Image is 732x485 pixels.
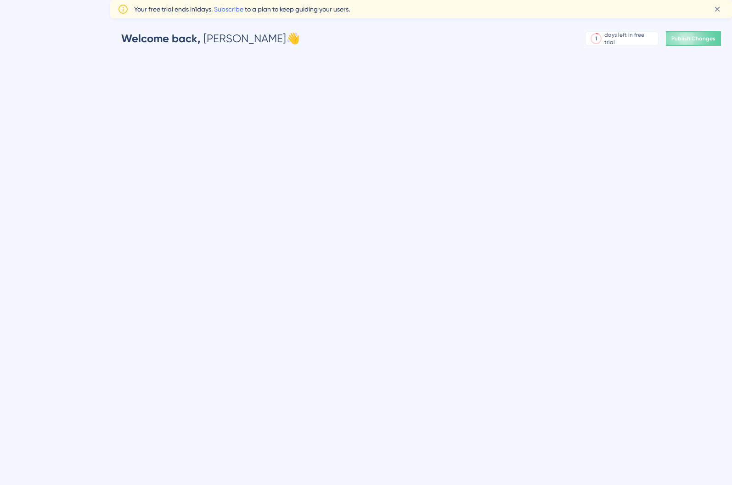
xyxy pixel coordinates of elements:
[604,31,655,46] div: days left in free trial
[214,6,243,13] a: Subscribe
[666,31,721,46] button: Publish Changes
[121,32,201,45] span: Welcome back,
[671,35,715,42] span: Publish Changes
[134,4,350,15] span: Your free trial ends in 1 days. to a plan to keep guiding your users.
[595,35,597,42] div: 1
[121,31,300,46] div: [PERSON_NAME] 👋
